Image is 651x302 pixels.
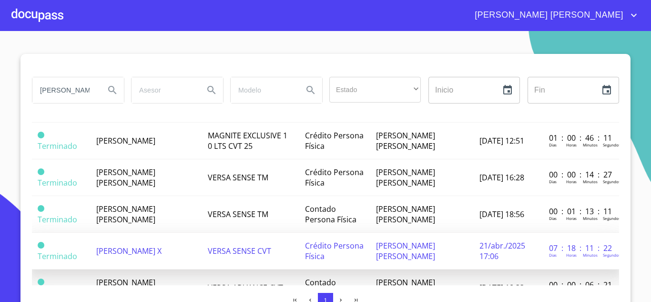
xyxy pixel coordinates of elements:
[200,79,223,102] button: Search
[549,280,613,290] p: 00 : 00 : 06 : 21
[305,130,364,151] span: Crédito Persona Física
[96,277,155,298] span: [PERSON_NAME] [PERSON_NAME]
[38,132,44,138] span: Terminado
[208,282,283,293] span: VERSA ADVANCE CVT
[208,172,268,183] span: VERSA SENSE TM
[479,240,525,261] span: 21/abr./2025 17:06
[376,167,435,188] span: [PERSON_NAME] [PERSON_NAME]
[38,141,77,151] span: Terminado
[208,209,268,219] span: VERSA SENSE TM
[468,8,640,23] button: account of current user
[603,252,620,258] p: Segundos
[603,142,620,147] p: Segundos
[566,252,577,258] p: Horas
[132,77,196,103] input: search
[566,179,577,184] p: Horas
[468,8,628,23] span: [PERSON_NAME] [PERSON_NAME]
[305,277,356,298] span: Contado Persona Física
[479,282,524,293] span: [DATE] 18:33
[96,167,155,188] span: [PERSON_NAME] [PERSON_NAME]
[305,167,364,188] span: Crédito Persona Física
[479,135,524,146] span: [DATE] 12:51
[299,79,322,102] button: Search
[376,130,435,151] span: [PERSON_NAME] [PERSON_NAME]
[583,179,598,184] p: Minutos
[549,206,613,217] p: 00 : 01 : 13 : 11
[549,216,557,221] p: Dias
[32,77,97,103] input: search
[96,204,155,225] span: [PERSON_NAME] [PERSON_NAME]
[603,179,620,184] p: Segundos
[603,216,620,221] p: Segundos
[208,246,271,256] span: VERSA SENSE CVT
[566,142,577,147] p: Horas
[583,216,598,221] p: Minutos
[583,252,598,258] p: Minutos
[479,209,524,219] span: [DATE] 18:56
[583,142,598,147] p: Minutos
[38,214,77,225] span: Terminado
[549,252,557,258] p: Dias
[38,168,44,175] span: Terminado
[96,246,162,256] span: [PERSON_NAME] X
[96,135,155,146] span: [PERSON_NAME]
[38,205,44,212] span: Terminado
[549,169,613,180] p: 00 : 00 : 14 : 27
[208,130,287,151] span: MAGNITE EXCLUSIVE 1 0 LTS CVT 25
[38,177,77,188] span: Terminado
[231,77,295,103] input: search
[549,133,613,143] p: 01 : 00 : 46 : 11
[549,142,557,147] p: Dias
[305,204,356,225] span: Contado Persona Física
[376,204,435,225] span: [PERSON_NAME] [PERSON_NAME]
[38,279,44,285] span: Terminado
[479,172,524,183] span: [DATE] 16:28
[329,77,421,103] div: ​
[38,242,44,249] span: Terminado
[549,243,613,253] p: 07 : 18 : 11 : 22
[376,240,435,261] span: [PERSON_NAME] [PERSON_NAME]
[376,277,435,298] span: [PERSON_NAME] [PERSON_NAME]
[38,251,77,261] span: Terminado
[549,179,557,184] p: Dias
[101,79,124,102] button: Search
[566,216,577,221] p: Horas
[305,240,364,261] span: Crédito Persona Física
